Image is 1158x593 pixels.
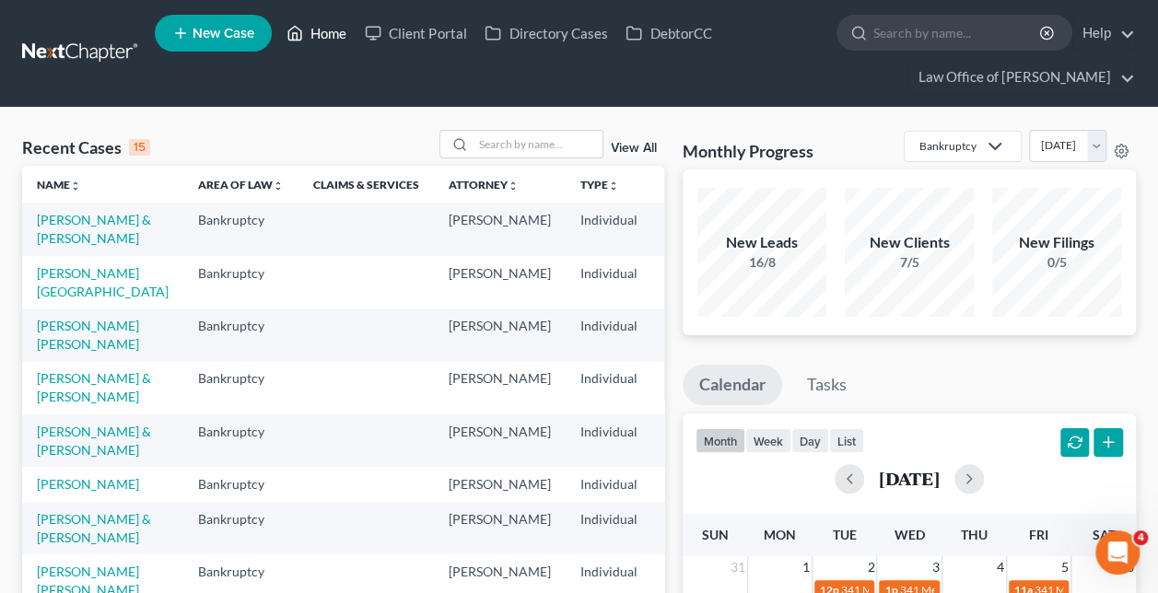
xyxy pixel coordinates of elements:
[873,16,1042,50] input: Search by name...
[992,253,1121,272] div: 0/5
[683,140,813,162] h3: Monthly Progress
[566,362,652,414] td: Individual
[356,17,475,50] a: Client Portal
[992,232,1121,253] div: New Filings
[183,308,298,361] td: Bankruptcy
[791,428,829,453] button: day
[1133,530,1148,545] span: 4
[1029,527,1048,542] span: Fri
[129,139,150,156] div: 15
[652,308,743,361] td: CAEB
[37,265,169,299] a: [PERSON_NAME][GEOGRAPHIC_DATA]
[183,414,298,467] td: Bankruptcy
[183,467,298,501] td: Bankruptcy
[434,203,566,255] td: [PERSON_NAME]
[909,61,1135,94] a: Law Office of [PERSON_NAME]
[652,467,743,501] td: CAEB
[845,232,974,253] div: New Clients
[652,256,743,308] td: CAEB
[566,256,652,308] td: Individual
[745,428,791,453] button: week
[829,428,864,453] button: list
[37,318,139,352] a: [PERSON_NAME] [PERSON_NAME]
[1092,527,1115,542] span: Sat
[652,203,743,255] td: CAEB
[37,476,139,492] a: [PERSON_NAME]
[652,362,743,414] td: CAEB
[508,180,519,192] i: unfold_more
[434,256,566,308] td: [PERSON_NAME]
[764,527,796,542] span: Mon
[995,556,1006,578] span: 4
[865,556,876,578] span: 2
[37,424,151,458] a: [PERSON_NAME] & [PERSON_NAME]
[801,556,812,578] span: 1
[434,467,566,501] td: [PERSON_NAME]
[580,178,619,192] a: Typeunfold_more
[273,180,284,192] i: unfold_more
[70,180,81,192] i: unfold_more
[22,136,150,158] div: Recent Cases
[193,27,254,41] span: New Case
[183,362,298,414] td: Bankruptcy
[566,203,652,255] td: Individual
[611,142,657,155] a: View All
[696,428,745,453] button: month
[930,556,942,578] span: 3
[183,256,298,308] td: Bankruptcy
[566,308,652,361] td: Individual
[434,308,566,361] td: [PERSON_NAME]
[183,502,298,554] td: Bankruptcy
[37,212,151,246] a: [PERSON_NAME] & [PERSON_NAME]
[474,131,602,157] input: Search by name...
[894,527,924,542] span: Wed
[919,138,977,154] div: Bankruptcy
[790,365,863,405] a: Tasks
[566,467,652,501] td: Individual
[37,178,81,192] a: Nameunfold_more
[652,414,743,467] td: CAEB
[475,17,616,50] a: Directory Cases
[702,527,729,542] span: Sun
[616,17,720,50] a: DebtorCC
[277,17,356,50] a: Home
[1095,530,1140,575] iframe: Intercom live chat
[961,527,988,542] span: Thu
[37,370,151,404] a: [PERSON_NAME] & [PERSON_NAME]
[198,178,284,192] a: Area of Lawunfold_more
[652,502,743,554] td: CAEB
[1059,556,1070,578] span: 5
[729,556,747,578] span: 31
[37,511,151,545] a: [PERSON_NAME] & [PERSON_NAME]
[434,362,566,414] td: [PERSON_NAME]
[1073,17,1135,50] a: Help
[608,180,619,192] i: unfold_more
[833,527,857,542] span: Tue
[845,253,974,272] div: 7/5
[879,469,940,488] h2: [DATE]
[697,253,826,272] div: 16/8
[434,414,566,467] td: [PERSON_NAME]
[449,178,519,192] a: Attorneyunfold_more
[566,502,652,554] td: Individual
[683,365,782,405] a: Calendar
[566,414,652,467] td: Individual
[434,502,566,554] td: [PERSON_NAME]
[697,232,826,253] div: New Leads
[183,203,298,255] td: Bankruptcy
[298,166,434,203] th: Claims & Services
